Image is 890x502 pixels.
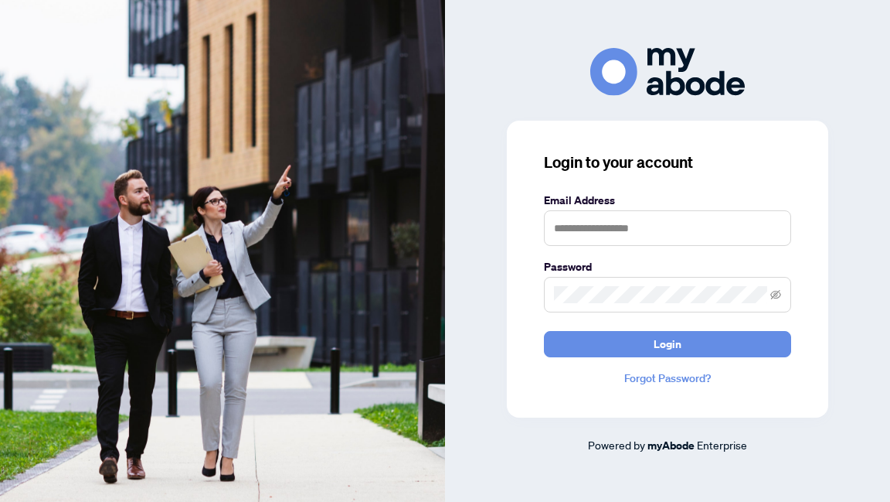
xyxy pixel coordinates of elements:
span: Enterprise [697,438,747,452]
h3: Login to your account [544,152,791,173]
span: eye-invisible [770,289,781,300]
label: Email Address [544,192,791,209]
span: Powered by [588,438,645,452]
a: myAbode [647,437,695,454]
button: Login [544,331,791,357]
a: Forgot Password? [544,370,791,387]
img: ma-logo [590,48,745,95]
label: Password [544,258,791,275]
span: Login [654,332,681,357]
